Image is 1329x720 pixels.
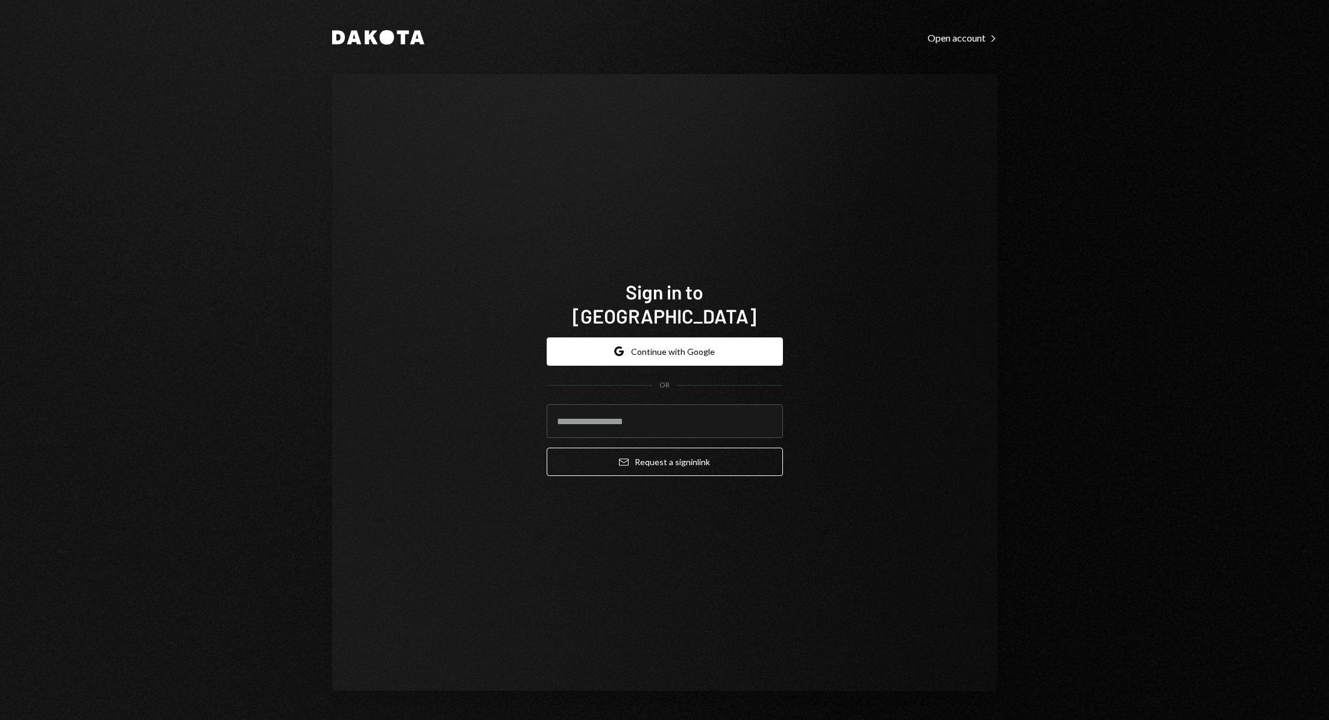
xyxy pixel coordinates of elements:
div: Open account [928,32,998,44]
h1: Sign in to [GEOGRAPHIC_DATA] [547,280,783,328]
div: OR [659,380,670,390]
button: Request a signinlink [547,448,783,476]
a: Open account [928,31,998,44]
button: Continue with Google [547,337,783,366]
